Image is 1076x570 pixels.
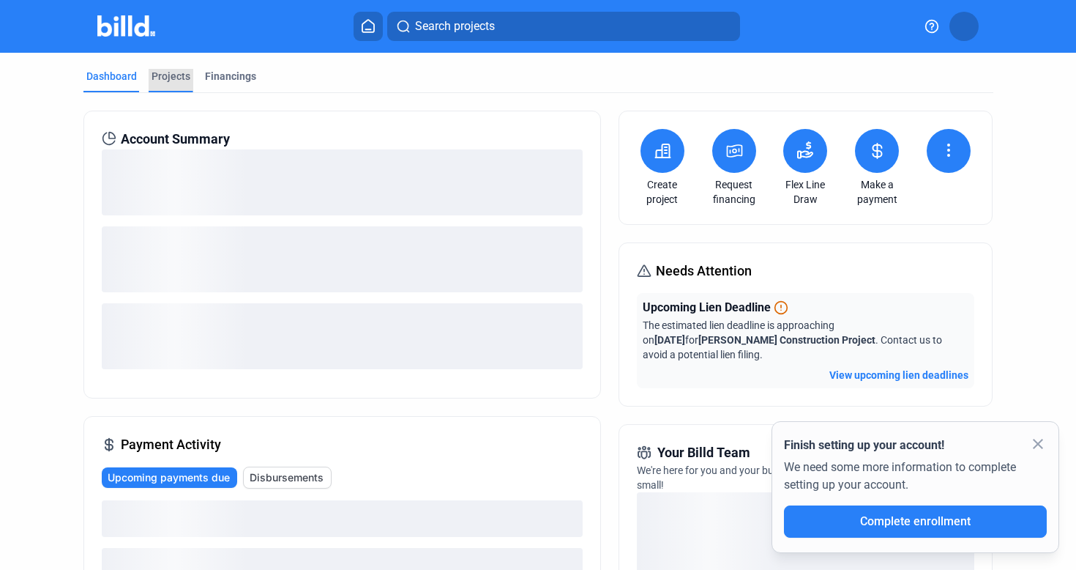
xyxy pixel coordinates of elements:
button: View upcoming lien deadlines [829,368,968,382]
span: [DATE] [654,334,685,346]
span: Account Summary [121,129,230,149]
span: The estimated lien deadline is approaching on for . Contact us to avoid a potential lien filing. [643,319,942,360]
span: Disbursements [250,470,324,485]
a: Request financing [709,177,760,207]
span: Needs Attention [656,261,752,281]
div: Projects [152,69,190,84]
div: Finish setting up your account! [784,437,1047,454]
a: Flex Line Draw [780,177,831,207]
button: Search projects [387,12,740,41]
a: Make a payment [851,177,903,207]
span: Upcoming payments due [108,470,230,485]
span: Complete enrollment [860,514,971,528]
span: [PERSON_NAME] Construction Project [698,334,875,346]
div: We need some more information to complete setting up your account. [784,454,1047,506]
div: loading [102,500,583,537]
div: loading [102,303,583,369]
button: Upcoming payments due [102,467,237,488]
button: Disbursements [243,467,332,489]
span: We're here for you and your business. Reach out anytime for needs big and small! [637,464,973,491]
a: Create project [637,177,688,207]
span: Your Billd Team [657,443,750,463]
span: Search projects [415,18,495,35]
span: Payment Activity [121,434,221,455]
div: loading [102,149,583,215]
div: Financings [205,69,256,84]
div: loading [102,226,583,292]
mat-icon: close [1029,435,1047,453]
div: Dashboard [86,69,137,84]
button: Complete enrollment [784,506,1047,538]
span: Upcoming Lien Deadline [643,299,771,317]
img: Billd Company Logo [97,15,155,37]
